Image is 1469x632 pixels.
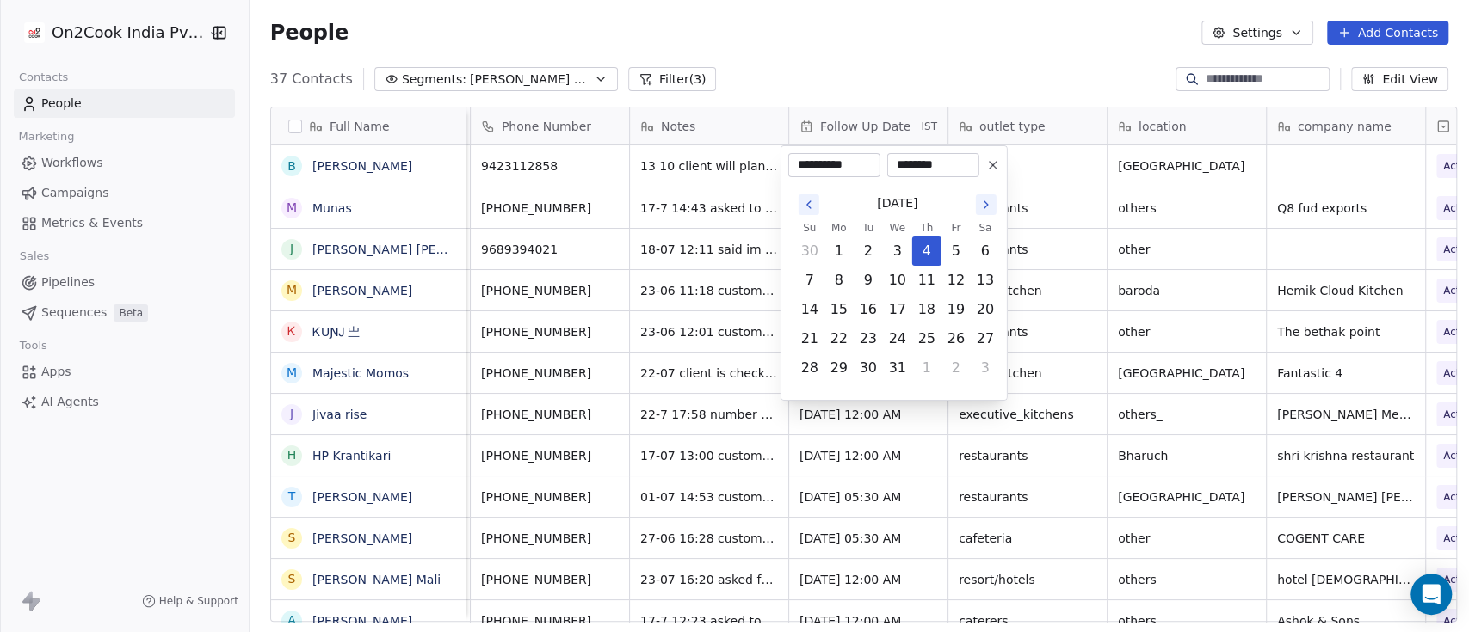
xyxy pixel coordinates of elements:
button: Friday, December 19th, 2025 [942,296,970,323]
span: [DATE] [877,194,917,212]
button: Monday, December 29th, 2025 [825,354,853,382]
button: Sunday, December 7th, 2025 [796,267,824,294]
button: Thursday, December 4th, 2025, selected [913,237,941,265]
button: Friday, December 12th, 2025 [942,267,970,294]
th: Sunday [795,219,824,236]
button: Saturday, December 20th, 2025 [972,296,999,323]
table: December 2025 [795,219,1000,383]
button: Tuesday, December 23rd, 2025 [855,325,882,353]
button: Thursday, December 11th, 2025 [913,267,941,294]
button: Wednesday, December 10th, 2025 [884,267,911,294]
button: Go to the Next Month [976,194,997,215]
th: Tuesday [854,219,883,236]
button: Sunday, December 21st, 2025 [796,325,824,353]
button: Wednesday, December 31st, 2025 [884,354,911,382]
button: Friday, January 2nd, 2026 [942,354,970,382]
button: Sunday, December 28th, 2025 [796,354,824,382]
button: Monday, December 8th, 2025 [825,267,853,294]
th: Saturday [971,219,1000,236]
button: Monday, December 15th, 2025 [825,296,853,323]
button: Tuesday, December 30th, 2025 [855,354,882,382]
button: Wednesday, December 17th, 2025 [884,296,911,323]
button: Monday, December 22nd, 2025 [825,325,853,353]
button: Tuesday, December 2nd, 2025 [855,237,882,265]
button: Monday, December 1st, 2025 [825,237,853,265]
th: Friday [941,219,971,236]
th: Monday [824,219,854,236]
th: Thursday [912,219,941,236]
button: Tuesday, December 16th, 2025 [855,296,882,323]
button: Thursday, December 25th, 2025 [913,325,941,353]
button: Thursday, December 18th, 2025 [913,296,941,323]
button: Saturday, January 3rd, 2026 [972,354,999,382]
button: Saturday, December 13th, 2025 [972,267,999,294]
button: Friday, December 5th, 2025 [942,237,970,265]
button: Saturday, December 6th, 2025 [972,237,999,265]
th: Wednesday [883,219,912,236]
button: Saturday, December 27th, 2025 [972,325,999,353]
button: Wednesday, December 3rd, 2025 [884,237,911,265]
button: Tuesday, December 9th, 2025 [855,267,882,294]
button: Friday, December 26th, 2025 [942,325,970,353]
button: Thursday, January 1st, 2026 [913,354,941,382]
button: Wednesday, December 24th, 2025 [884,325,911,353]
button: Sunday, November 30th, 2025 [796,237,824,265]
button: Go to the Previous Month [799,194,819,215]
button: Sunday, December 14th, 2025 [796,296,824,323]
